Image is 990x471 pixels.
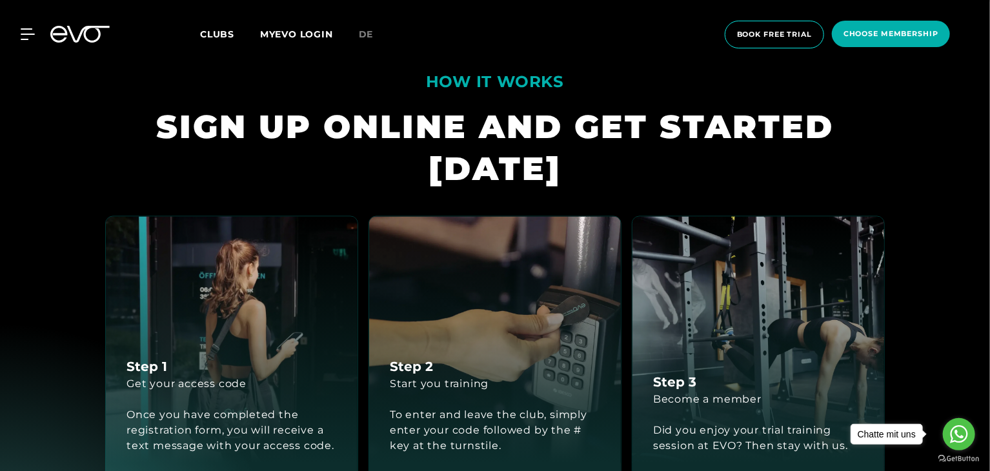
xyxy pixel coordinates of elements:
div: Start you training [390,377,489,392]
a: Clubs [200,28,260,40]
span: choose membership [844,28,938,39]
h4: Step 1 [126,357,167,377]
div: Become a member [653,392,762,408]
a: book free trial [721,21,828,48]
div: Chatte mit uns [851,425,922,444]
h4: Step 2 [390,357,433,377]
div: Get your access code [126,377,247,392]
a: Chatte mit uns [851,424,923,445]
span: de [359,28,374,40]
a: choose membership [828,21,954,48]
div: SIGN UP ONLINE AND GET STARTED [DATE] [105,106,885,190]
div: To enter and leave the club, simply enter your code followed by the # key at the turnstile. [390,408,600,454]
a: de [359,27,389,42]
div: HOW IT WORKS [426,66,565,97]
div: Once you have completed the registration form, you will receive a text message with your access c... [126,408,337,454]
a: MYEVO LOGIN [260,28,333,40]
h4: Step 3 [653,373,696,392]
div: Did you enjoy your trial training session at EVO? Then stay with us. [653,423,864,454]
a: Go to GetButton.io website [938,455,980,462]
span: book free trial [737,29,812,40]
span: Clubs [200,28,234,40]
a: Go to whatsapp [943,418,975,450]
